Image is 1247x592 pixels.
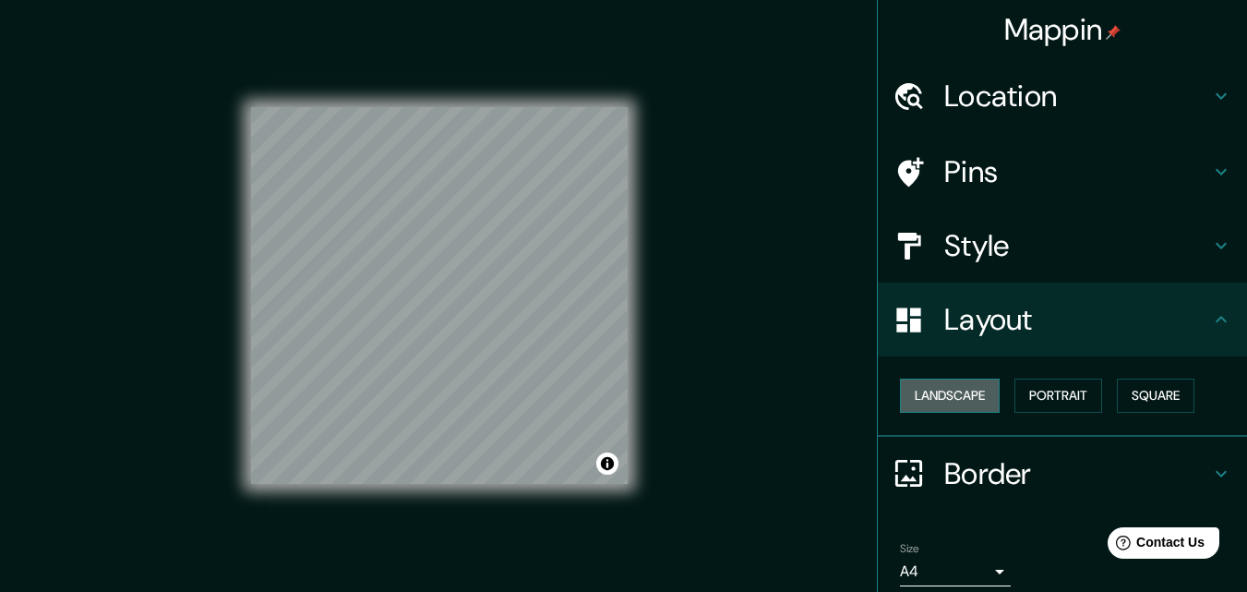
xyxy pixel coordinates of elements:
[878,283,1247,356] div: Layout
[1014,379,1102,413] button: Portrait
[878,209,1247,283] div: Style
[944,153,1210,190] h4: Pins
[1117,379,1194,413] button: Square
[596,453,618,475] button: Toggle attribution
[1083,520,1227,572] iframe: Help widget launcher
[878,59,1247,133] div: Location
[900,557,1011,586] div: A4
[944,455,1210,492] h4: Border
[944,301,1210,338] h4: Layout
[878,135,1247,209] div: Pins
[878,437,1247,511] div: Border
[944,227,1210,264] h4: Style
[251,107,628,484] canvas: Map
[1004,11,1121,48] h4: Mappin
[900,379,1000,413] button: Landscape
[1106,25,1121,40] img: pin-icon.png
[944,78,1210,115] h4: Location
[900,540,919,556] label: Size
